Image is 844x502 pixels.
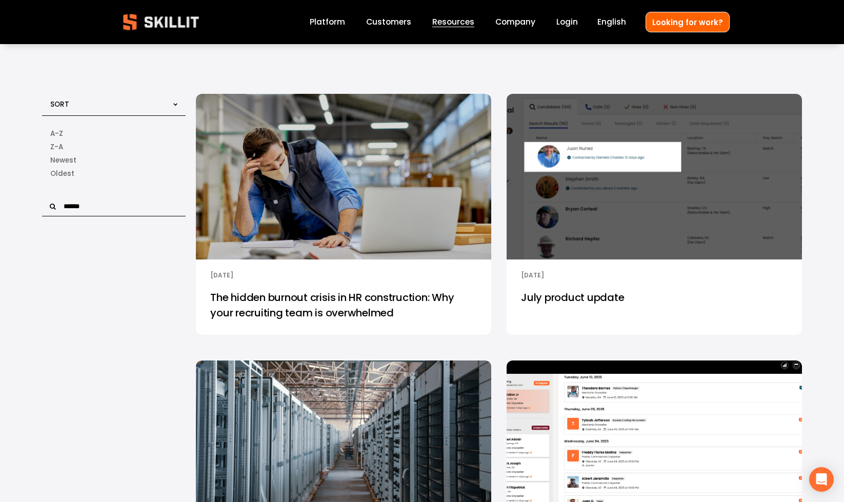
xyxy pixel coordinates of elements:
span: A-Z [50,128,63,139]
a: July product update [507,282,802,335]
span: English [597,16,626,28]
span: Resources [432,16,474,28]
a: Customers [366,15,411,29]
a: The hidden burnout crisis in HR construction: Why your recruiting team is overwhelmed [196,282,491,335]
img: Skillit [114,7,208,37]
a: Alphabetical [50,127,177,140]
time: [DATE] [210,271,233,279]
span: Z-A [50,142,63,153]
a: Alphabetical [50,140,177,154]
div: language picker [597,15,626,29]
div: Open Intercom Messenger [809,467,834,492]
span: Newest [50,155,76,166]
a: Company [495,15,535,29]
a: Date [50,167,177,180]
time: [DATE] [521,271,544,279]
span: Sort [50,99,69,109]
a: Date [50,154,177,167]
img: July product update [505,93,803,260]
a: Login [556,15,578,29]
a: folder dropdown [432,15,474,29]
img: The hidden burnout crisis in HR construction: Why your recruiting team is overwhelmed [194,93,492,260]
span: Oldest [50,168,74,179]
a: Platform [310,15,345,29]
a: Looking for work? [646,12,730,32]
